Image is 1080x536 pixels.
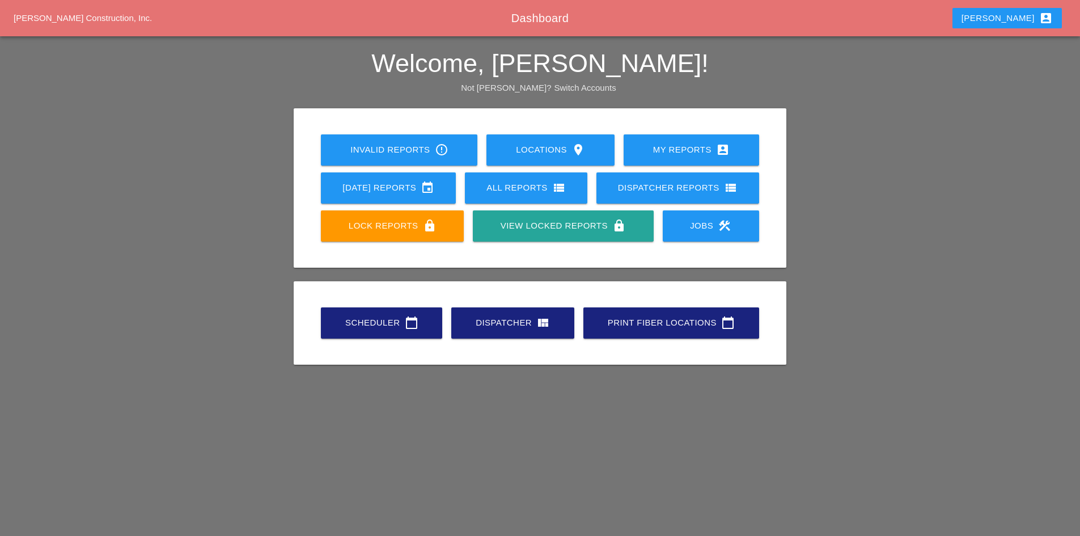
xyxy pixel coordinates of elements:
[421,181,434,195] i: event
[681,219,741,233] div: Jobs
[321,307,442,339] a: Scheduler
[552,181,566,195] i: view_list
[321,210,464,242] a: Lock Reports
[724,181,738,195] i: view_list
[663,210,759,242] a: Jobs
[642,143,741,157] div: My Reports
[339,181,438,195] div: [DATE] Reports
[716,143,730,157] i: account_box
[339,316,424,330] div: Scheduler
[536,316,550,330] i: view_quilt
[14,13,152,23] a: [PERSON_NAME] Construction, Inc.
[962,11,1053,25] div: [PERSON_NAME]
[465,172,587,204] a: All Reports
[583,307,759,339] a: Print Fiber Locations
[483,181,569,195] div: All Reports
[596,172,759,204] a: Dispatcher Reports
[321,134,477,166] a: Invalid Reports
[602,316,741,330] div: Print Fiber Locations
[491,219,635,233] div: View Locked Reports
[473,210,653,242] a: View Locked Reports
[718,219,731,233] i: construction
[505,143,596,157] div: Locations
[405,316,418,330] i: calendar_today
[451,307,574,339] a: Dispatcher
[952,8,1062,28] button: [PERSON_NAME]
[1039,11,1053,25] i: account_box
[423,219,437,233] i: lock
[469,316,556,330] div: Dispatcher
[461,83,551,92] span: Not [PERSON_NAME]?
[511,12,569,24] span: Dashboard
[624,134,759,166] a: My Reports
[339,219,446,233] div: Lock Reports
[554,83,616,92] a: Switch Accounts
[612,219,626,233] i: lock
[615,181,741,195] div: Dispatcher Reports
[321,172,456,204] a: [DATE] Reports
[486,134,614,166] a: Locations
[721,316,735,330] i: calendar_today
[435,143,448,157] i: error_outline
[339,143,459,157] div: Invalid Reports
[571,143,585,157] i: location_on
